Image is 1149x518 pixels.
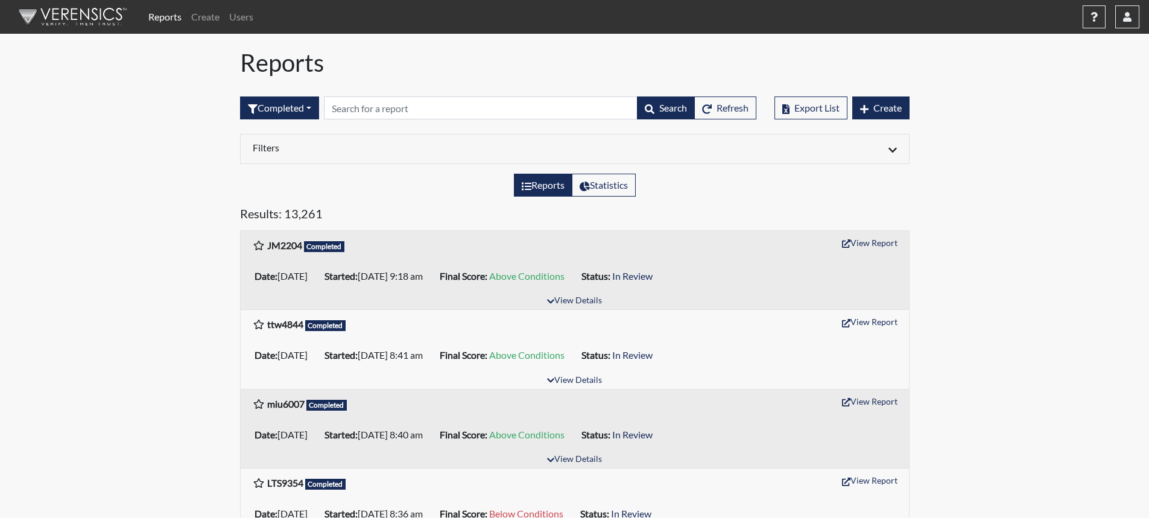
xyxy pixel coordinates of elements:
li: [DATE] [250,346,320,365]
button: View Report [837,392,903,411]
h6: Filters [253,142,566,153]
span: Export List [794,102,840,113]
button: Refresh [694,96,756,119]
span: Completed [305,479,346,490]
label: View statistics about completed interviews [572,174,636,197]
b: Final Score: [440,349,487,361]
span: Completed [306,400,347,411]
span: Create [873,102,902,113]
b: Final Score: [440,270,487,282]
button: View Details [542,373,607,389]
b: Date: [255,429,277,440]
button: Completed [240,96,319,119]
span: Above Conditions [489,429,565,440]
button: View Report [837,233,903,252]
span: Completed [304,241,345,252]
h1: Reports [240,48,910,77]
span: Above Conditions [489,270,565,282]
b: Started: [324,270,358,282]
b: ttw4844 [267,318,303,330]
li: [DATE] 8:41 am [320,346,435,365]
b: Started: [324,349,358,361]
div: Click to expand/collapse filters [244,142,906,156]
button: View Report [837,471,903,490]
span: In Review [612,349,653,361]
b: miu6007 [267,398,305,409]
button: View Details [542,452,607,468]
span: Search [659,102,687,113]
b: Final Score: [440,429,487,440]
span: Above Conditions [489,349,565,361]
button: Export List [774,96,847,119]
li: [DATE] 8:40 am [320,425,435,444]
a: Users [224,5,258,29]
b: Status: [581,349,610,361]
label: View the list of reports [514,174,572,197]
li: [DATE] [250,425,320,444]
button: Create [852,96,910,119]
div: Filter by interview status [240,96,319,119]
b: Date: [255,270,277,282]
b: Started: [324,429,358,440]
button: View Details [542,293,607,309]
h5: Results: 13,261 [240,206,910,226]
b: Status: [581,429,610,440]
b: LTS9354 [267,477,303,488]
a: Create [186,5,224,29]
span: Completed [305,320,346,331]
span: Refresh [717,102,749,113]
button: View Report [837,312,903,331]
b: JM2204 [267,239,302,251]
b: Status: [581,270,610,282]
span: In Review [612,270,653,282]
input: Search by Registration ID, Interview Number, or Investigation Name. [324,96,638,119]
a: Reports [144,5,186,29]
li: [DATE] 9:18 am [320,267,435,286]
b: Date: [255,349,277,361]
span: In Review [612,429,653,440]
button: Search [637,96,695,119]
li: [DATE] [250,267,320,286]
